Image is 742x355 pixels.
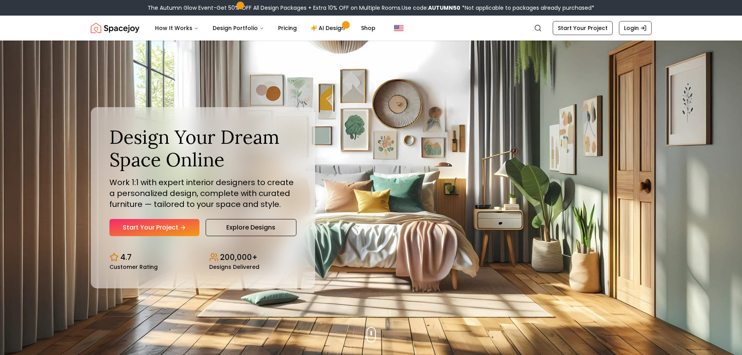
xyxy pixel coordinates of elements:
[109,245,296,270] div: Design stats
[109,126,296,171] h1: Design Your Dream Space Online
[220,252,257,263] p: 200,000+
[272,20,303,36] a: Pricing
[209,264,259,270] small: Designs Delivered
[149,20,205,36] button: How It Works
[149,20,382,36] nav: Main
[109,264,158,270] small: Customer Rating
[148,4,594,12] div: The Autumn Glow Event-Get 50% OFF All Design Packages + Extra 10% OFF on Multiple Rooms.
[394,23,404,33] img: United States
[91,16,652,41] nav: Global
[355,20,382,36] a: Shop
[91,20,139,36] a: Spacejoy
[428,4,460,12] b: AUTUMN50
[120,252,132,263] p: 4.7
[206,20,270,36] button: Design Portfolio
[109,177,296,210] p: Work 1:1 with expert interior designers to create a personalized design, complete with curated fu...
[553,21,613,35] a: Start Your Project
[305,20,353,36] a: AI Design
[91,20,139,36] img: Spacejoy Logo
[206,219,296,236] a: Explore Designs
[109,219,199,236] a: Start Your Project
[460,4,594,12] span: *Not applicable to packages already purchased*
[619,21,652,35] a: Login
[402,4,460,12] span: Use code:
